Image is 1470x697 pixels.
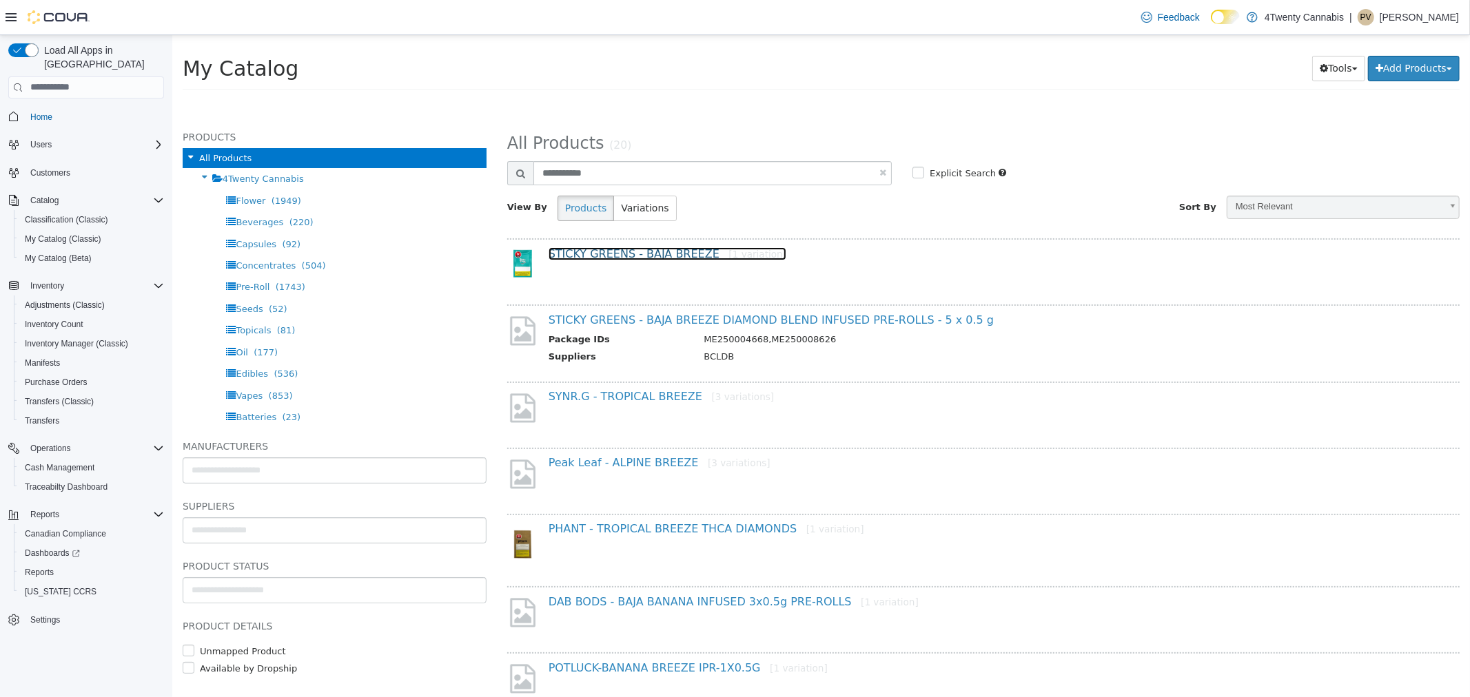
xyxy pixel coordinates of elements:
span: All Products [335,98,432,118]
a: Peak Leaf - ALPINE BREEZE[3 variations] [376,421,598,434]
a: [US_STATE] CCRS [19,583,102,600]
span: Adjustments (Classic) [25,300,105,311]
span: Most Relevant [1055,161,1269,183]
span: Reports [25,506,164,523]
small: [1 variation] [688,561,746,572]
img: 150 [335,213,366,244]
span: Inventory [25,278,164,294]
a: Transfers (Classic) [19,393,99,410]
th: Suppliers [376,315,522,332]
button: Canadian Compliance [14,524,170,543]
button: Manifests [14,353,170,373]
span: PV [1360,9,1371,25]
a: Traceabilty Dashboard [19,479,113,495]
span: Capsules [63,204,104,214]
a: Cash Management [19,459,100,476]
button: My Catalog (Beta) [14,249,170,268]
span: Users [25,136,164,153]
label: Available by Dropship [24,627,125,641]
p: [PERSON_NAME] [1380,9,1459,25]
span: Classification (Classic) [25,214,108,225]
span: Users [30,139,52,150]
span: (92) [110,204,128,214]
a: Home [25,109,58,125]
button: Reports [14,563,170,582]
a: Inventory Count [19,316,89,333]
img: missing-image.png [335,561,366,594]
a: Feedback [1136,3,1205,31]
img: missing-image.png [335,279,366,313]
a: STICKY GREENS - BAJA BREEZE DIAMOND BLEND INFUSED PRE-ROLLS - 5 x 0.5 g [376,278,821,291]
h5: Products [10,94,314,110]
span: Reports [30,509,59,520]
input: Dark Mode [1211,10,1240,24]
button: Variations [441,160,504,186]
td: ME250004668,ME250008626 [522,298,1248,315]
span: Washington CCRS [19,583,164,600]
a: Canadian Compliance [19,526,112,542]
span: (504) [130,225,154,236]
span: Transfers [19,413,164,429]
button: Operations [25,440,76,457]
button: Operations [3,439,170,458]
span: Feedback [1158,10,1200,24]
a: DAB BODS - BAJA BANANA INFUSED 3x0.5g PRE-ROLLS[1 variation] [376,560,746,573]
span: Topicals [63,290,99,300]
span: Inventory Count [19,316,164,333]
button: Settings [3,610,170,630]
span: (536) [101,333,125,344]
small: [1 variation] [557,214,615,225]
h5: Product Details [10,583,314,599]
span: My Catalog [10,21,126,45]
button: Add Products [1196,21,1287,46]
span: Home [30,112,52,123]
span: Canadian Compliance [25,528,106,539]
span: Customers [25,164,164,181]
span: Operations [30,443,71,454]
small: [1 variation] [634,488,692,499]
a: Most Relevant [1054,160,1287,184]
nav: Complex example [8,101,164,666]
a: STICKY GREENS - BAJA BREEZE[1 variation] [376,212,614,225]
button: Products [385,160,442,186]
span: Settings [30,614,60,625]
p: 4Twenty Cannabis [1265,9,1344,25]
span: Purchase Orders [25,377,88,388]
button: Purchase Orders [14,373,170,392]
img: 150 [335,488,366,530]
button: Inventory Manager (Classic) [14,334,170,353]
span: Manifests [25,357,60,368]
button: Users [25,136,57,153]
a: My Catalog (Beta) [19,250,97,267]
span: Catalog [30,195,59,206]
span: Catalog [25,192,164,209]
a: PHANT - TROPICAL BREEZE THCA DIAMONDS[1 variation] [376,487,692,500]
td: BCLDB [522,315,1248,332]
h5: Product Status [10,523,314,539]
a: Transfers [19,413,65,429]
a: Adjustments (Classic) [19,297,110,313]
button: Traceabilty Dashboard [14,477,170,497]
a: Purchase Orders [19,374,93,391]
span: Traceabilty Dashboard [19,479,164,495]
span: (81) [105,290,123,300]
div: Peaches Van Aert [1358,9,1374,25]
span: Load All Apps in [GEOGRAPHIC_DATA] [39,43,164,71]
span: Home [25,108,164,125]
a: Reports [19,564,59,581]
a: Settings [25,612,65,628]
span: Inventory [30,280,64,291]
span: Edibles [63,333,96,344]
button: Inventory Count [14,315,170,334]
span: Flower [63,160,93,171]
span: Inventory Manager (Classic) [19,335,164,352]
span: Inventory Count [25,319,83,330]
span: My Catalog (Beta) [19,250,164,267]
span: Operations [25,440,164,457]
button: Catalog [3,191,170,210]
button: Reports [3,505,170,524]
button: Catalog [25,192,64,209]
span: Purchase Orders [19,374,164,391]
span: Beverages [63,182,111,192]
